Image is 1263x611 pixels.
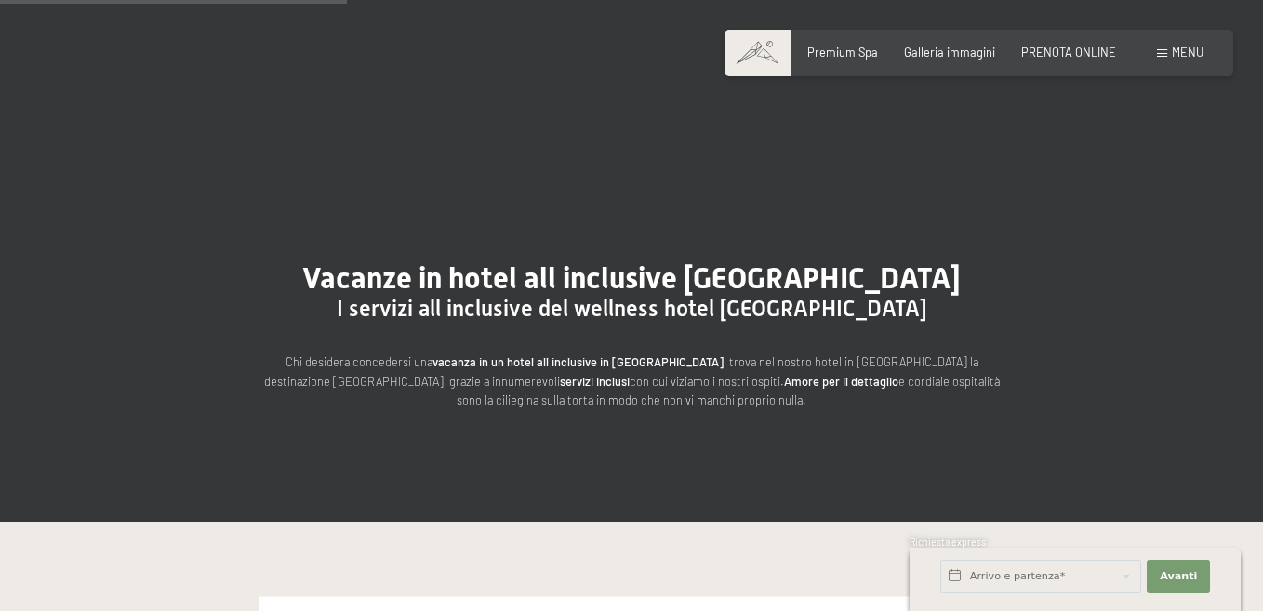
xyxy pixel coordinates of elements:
strong: vacanza in un hotel all inclusive in [GEOGRAPHIC_DATA] [432,354,724,369]
span: Menu [1172,45,1203,60]
span: Richiesta express [910,537,986,548]
button: Avanti [1147,560,1210,593]
strong: servizi inclusi [560,374,630,389]
span: Avanti [1160,569,1197,584]
a: PRENOTA ONLINE [1021,45,1116,60]
a: Galleria immagini [904,45,995,60]
p: Chi desidera concedersi una , trova nel nostro hotel in [GEOGRAPHIC_DATA] la destinazione [GEOGRA... [259,352,1004,409]
span: I servizi all inclusive del wellness hotel [GEOGRAPHIC_DATA] [337,296,927,322]
a: Premium Spa [807,45,878,60]
span: Vacanze in hotel all inclusive [GEOGRAPHIC_DATA] [302,260,961,296]
strong: Amore per il dettaglio [784,374,898,389]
